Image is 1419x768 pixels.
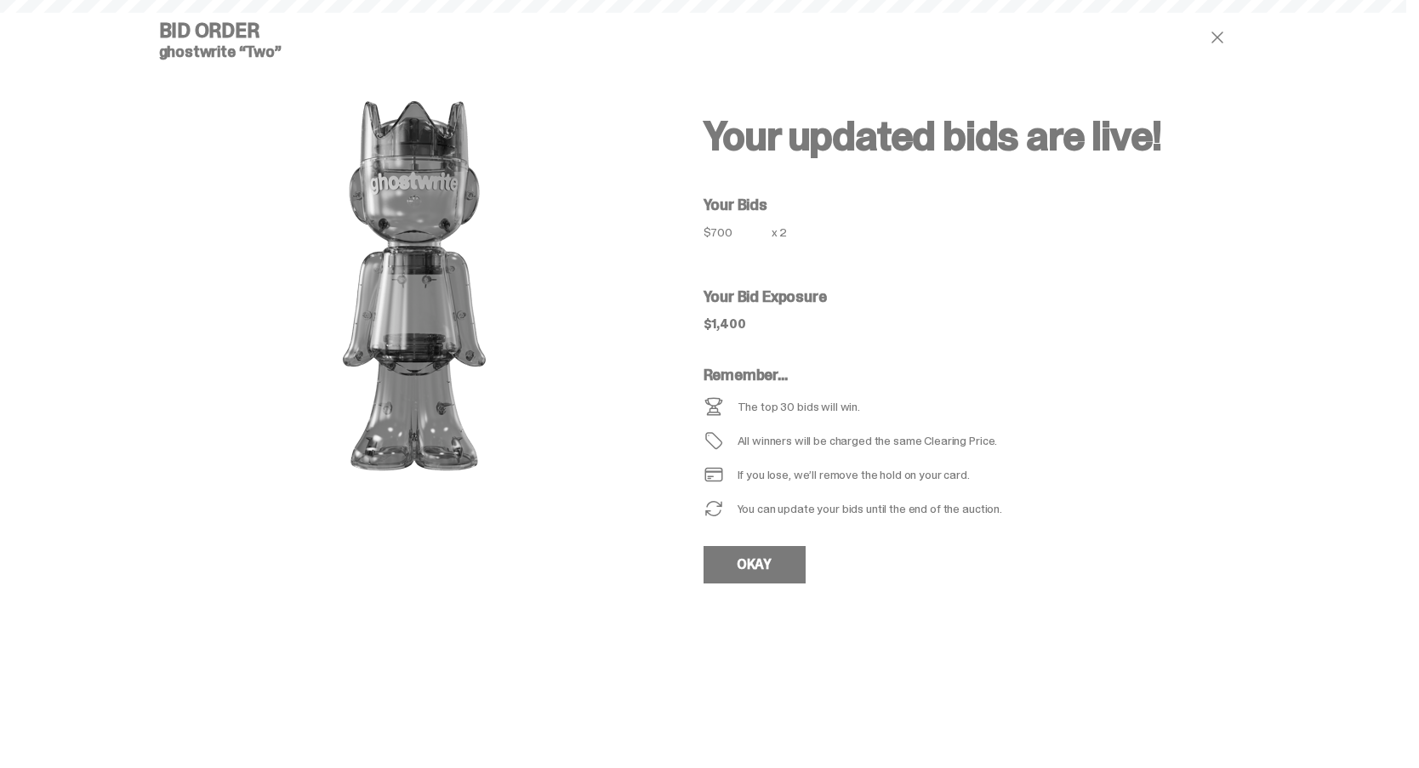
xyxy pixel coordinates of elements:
a: OKAY [704,546,806,583]
h4: Bid Order [159,20,670,41]
img: product image [244,73,584,498]
div: You can update your bids until the end of the auction. [738,503,1002,515]
div: $1,400 [704,318,746,330]
div: All winners will be charged the same Clearing Price. [738,435,1139,447]
h5: Remember... [704,367,1139,383]
h5: ghostwrite “Two” [159,44,670,60]
h5: Your Bid Exposure [704,289,1248,304]
div: If you lose, we’ll remove the hold on your card. [738,469,970,481]
div: x 2 [772,226,799,248]
div: The top 30 bids will win. [738,401,861,412]
h5: Your Bids [704,197,1248,213]
h2: Your updated bids are live! [704,116,1248,156]
div: $700 [704,226,772,238]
